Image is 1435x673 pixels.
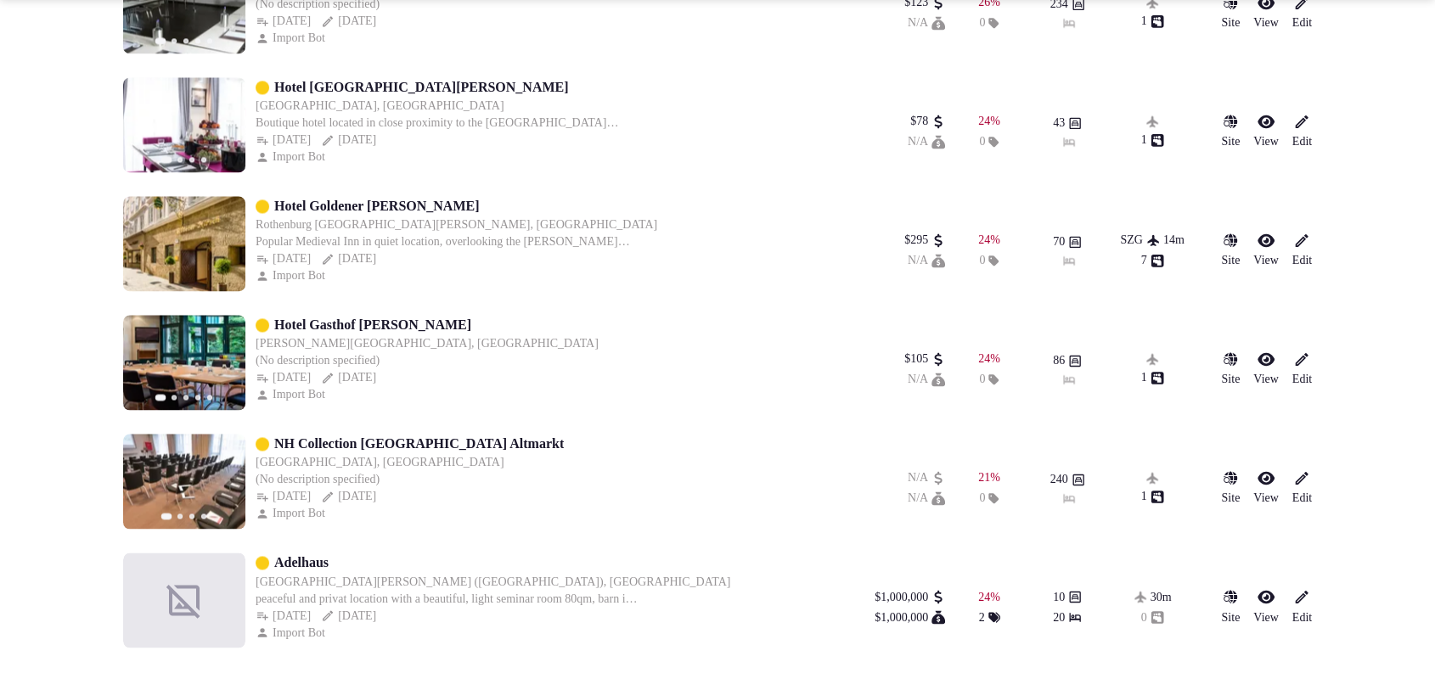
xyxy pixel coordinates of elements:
[321,250,376,267] button: [DATE]
[979,609,1000,625] div: 2
[978,113,1000,130] button: 24%
[1050,471,1068,488] span: 240
[904,232,945,249] div: $295
[1053,115,1082,132] button: 43
[321,488,376,505] div: [DATE]
[908,371,945,388] div: N/A
[978,113,1000,130] div: 24 %
[256,573,730,590] button: [GEOGRAPHIC_DATA][PERSON_NAME] ([GEOGRAPHIC_DATA]), [GEOGRAPHIC_DATA]
[256,624,329,641] button: Import Bot
[321,369,376,386] button: [DATE]
[1141,252,1164,269] button: 7
[321,607,376,624] button: [DATE]
[201,513,206,519] button: Go to slide 4
[908,133,945,150] button: N/A
[1053,609,1065,625] span: 20
[979,490,985,507] span: 0
[978,351,1000,367] button: 24%
[256,386,329,403] button: Import Bot
[1151,588,1172,605] button: 30m
[256,115,642,132] div: Boutique hotel located in close proximity to the [GEOGRAPHIC_DATA] landmark - Features modern roo...
[177,157,183,162] button: Go to slide 2
[256,607,311,624] button: [DATE]
[189,157,194,162] button: Go to slide 3
[256,233,642,250] div: Popular Medieval Inn in quiet location, overlooking the [PERSON_NAME][GEOGRAPHIC_DATA]; near the ...
[1221,232,1240,269] a: Site
[1053,233,1082,250] button: 70
[195,38,200,43] button: Go to slide 4
[161,156,172,163] button: Go to slide 1
[910,113,945,130] button: $78
[1292,588,1312,625] a: Edit
[189,513,194,519] button: Go to slide 3
[1221,588,1240,625] a: Site
[256,505,329,522] button: Import Bot
[123,315,245,410] img: Featured image for Hotel Gasthof Zeller
[1292,351,1312,388] a: Edit
[172,395,177,400] button: Go to slide 2
[256,454,504,471] button: [GEOGRAPHIC_DATA], [GEOGRAPHIC_DATA]
[1053,352,1065,369] span: 86
[207,395,212,400] button: Go to slide 5
[1221,113,1240,150] a: Site
[256,250,311,267] button: [DATE]
[1221,469,1240,507] button: Site
[321,132,376,149] button: [DATE]
[875,588,945,605] div: $1,000,000
[979,252,985,269] span: 0
[1053,115,1065,132] span: 43
[256,267,329,284] button: Import Bot
[908,469,945,486] button: N/A
[177,513,183,519] button: Go to slide 2
[978,232,1000,249] div: 24 %
[1292,113,1312,150] a: Edit
[1141,13,1164,30] div: 1
[256,335,599,352] button: [PERSON_NAME][GEOGRAPHIC_DATA], [GEOGRAPHIC_DATA]
[256,352,599,369] div: (No description specified)
[1053,588,1082,605] button: 10
[123,77,245,172] img: Featured image for Hotel Am Brandenburger Tor
[1141,369,1164,386] button: 1
[1253,588,1278,625] a: View
[1292,469,1312,507] a: Edit
[274,552,329,573] a: Adelhaus
[908,490,945,507] button: N/A
[1141,609,1164,625] button: 0
[1253,351,1278,388] a: View
[1053,609,1082,625] button: 20
[978,588,1000,605] div: 24 %
[978,351,1000,367] div: 24 %
[1163,232,1185,249] button: 14m
[908,14,945,31] button: N/A
[1253,232,1278,269] a: View
[256,30,329,47] button: Import Bot
[1053,588,1065,605] span: 10
[256,149,329,165] div: Import Bot
[155,394,166,401] button: Go to slide 1
[256,590,642,607] div: peaceful and privat location with a beautiful, light seminar room 80qm, barn in summer 225qm, nic...
[256,98,504,115] div: [GEOGRAPHIC_DATA], [GEOGRAPHIC_DATA]
[979,133,985,150] span: 0
[1053,233,1065,250] span: 70
[979,14,985,31] span: 0
[256,488,311,505] button: [DATE]
[256,13,311,30] div: [DATE]
[875,609,945,625] button: $1,000,000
